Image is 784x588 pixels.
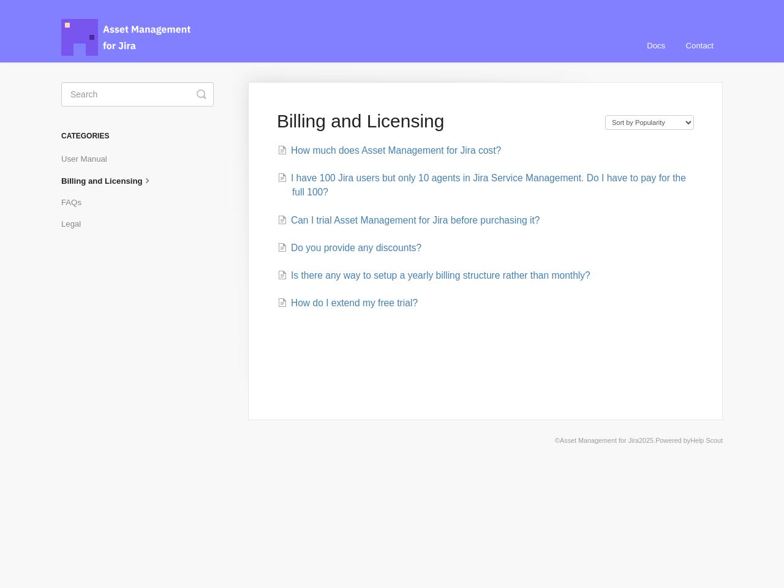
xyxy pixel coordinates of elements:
a: Help Scout [688,436,723,444]
a: Can I trial Asset Management for Jira before purchasing it? [277,214,554,226]
h1: Billing and Licensing [277,110,593,132]
a: Do you provide any discounts? [277,242,428,254]
a: Docs [636,29,673,62]
a: How much does Asset Management for Jira cost? [277,145,513,156]
span: I have 100 Jira users but only 10 agents in Jira Service Management. Do I have to pay for the ful... [291,172,685,198]
a: How do I extend my free trial? [277,297,424,309]
a: I have 100 Jira users but only 10 agents in Jira Service Management. Do I have to pay for the ful... [277,172,685,198]
span: Powered by [651,436,723,444]
span: How much does Asset Management for Jira cost? [291,145,513,156]
a: Contact [675,29,723,62]
span: Is there any way to setup a yearly billing structure rather than monthly? [291,269,608,281]
a: Asset Management for Jira [549,436,633,444]
span: Do you provide any discounts? [291,242,428,254]
a: Legal [61,214,91,234]
span: How do I extend my free trial? [291,297,424,309]
select: Page reloads on selection [605,115,694,130]
a: Billing and Licensing [61,171,163,191]
a: FAQs [61,193,91,213]
span: Can I trial Asset Management for Jira before purchasing it? [291,214,554,226]
input: Search [61,82,214,107]
a: User Manual [61,149,119,169]
span: Asset Management for Jira Docs [61,19,192,56]
p: © 2025. [61,435,723,446]
h3: Categories [61,125,214,147]
a: Is there any way to setup a yearly billing structure rather than monthly? [277,269,608,281]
